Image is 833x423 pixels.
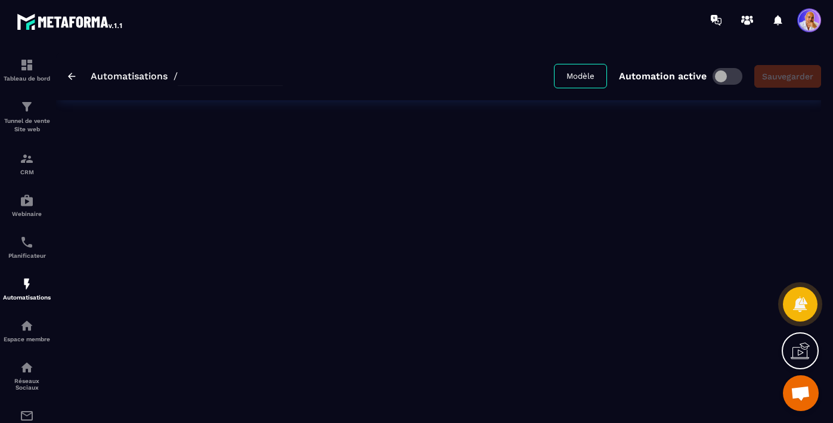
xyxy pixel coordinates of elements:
p: Espace membre [3,336,51,342]
a: schedulerschedulerPlanificateur [3,226,51,268]
img: social-network [20,360,34,375]
img: arrow [68,73,76,80]
img: automations [20,193,34,208]
p: CRM [3,169,51,175]
p: Webinaire [3,211,51,217]
img: formation [20,152,34,166]
a: formationformationTableau de bord [3,49,51,91]
img: scheduler [20,235,34,249]
p: Planificateur [3,252,51,259]
p: Automatisations [3,294,51,301]
img: logo [17,11,124,32]
p: Tableau de bord [3,75,51,82]
a: formationformationCRM [3,143,51,184]
p: Réseaux Sociaux [3,378,51,391]
img: formation [20,100,34,114]
img: formation [20,58,34,72]
a: social-networksocial-networkRéseaux Sociaux [3,351,51,400]
a: Automatisations [91,70,168,82]
a: formationformationTunnel de vente Site web [3,91,51,143]
img: automations [20,319,34,333]
a: automationsautomationsEspace membre [3,310,51,351]
img: automations [20,277,34,291]
img: email [20,409,34,423]
div: Ouvrir le chat [783,375,819,411]
p: Automation active [619,70,707,82]
button: Modèle [554,64,607,88]
a: automationsautomationsAutomatisations [3,268,51,310]
p: Tunnel de vente Site web [3,117,51,134]
span: / [174,70,178,82]
a: automationsautomationsWebinaire [3,184,51,226]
